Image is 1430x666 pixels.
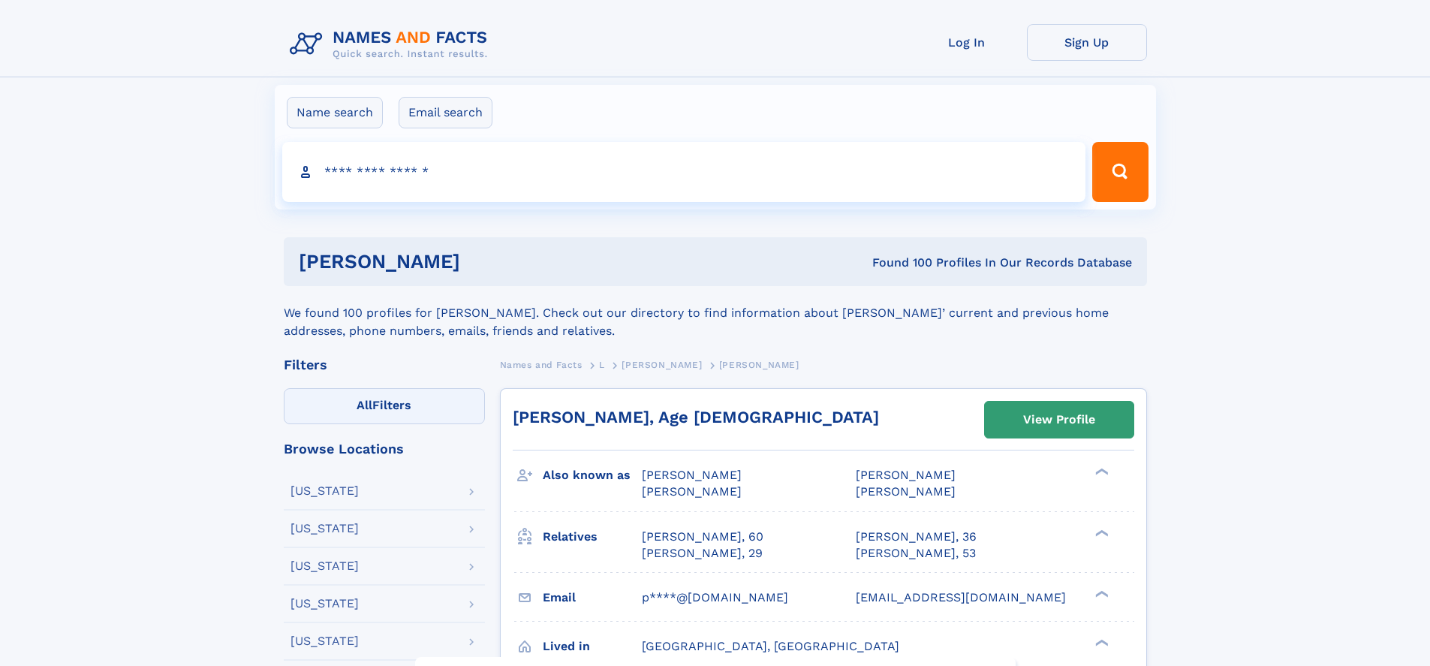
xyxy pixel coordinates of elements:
span: L [599,360,605,370]
h3: Relatives [543,524,642,550]
h3: Also known as [543,463,642,488]
div: [US_STATE] [291,598,359,610]
span: [PERSON_NAME] [622,360,702,370]
a: Names and Facts [500,355,583,374]
div: Found 100 Profiles In Our Records Database [666,255,1132,271]
div: [US_STATE] [291,523,359,535]
span: [EMAIL_ADDRESS][DOMAIN_NAME] [856,590,1066,604]
h3: Email [543,585,642,610]
div: Filters [284,358,485,372]
div: ❯ [1091,589,1109,598]
img: Logo Names and Facts [284,24,500,65]
span: [PERSON_NAME] [856,468,956,482]
button: Search Button [1092,142,1148,202]
a: [PERSON_NAME], 29 [642,545,763,562]
span: [PERSON_NAME] [642,484,742,499]
a: [PERSON_NAME], 36 [856,529,977,545]
a: [PERSON_NAME], 60 [642,529,763,545]
div: Browse Locations [284,442,485,456]
a: L [599,355,605,374]
label: Name search [287,97,383,128]
span: [GEOGRAPHIC_DATA], [GEOGRAPHIC_DATA] [642,639,899,653]
span: [PERSON_NAME] [642,468,742,482]
div: [US_STATE] [291,485,359,497]
label: Filters [284,388,485,424]
h1: [PERSON_NAME] [299,252,667,271]
div: [US_STATE] [291,560,359,572]
div: View Profile [1023,402,1095,437]
div: [US_STATE] [291,635,359,647]
div: ❯ [1091,467,1109,477]
span: [PERSON_NAME] [719,360,799,370]
div: We found 100 profiles for [PERSON_NAME]. Check out our directory to find information about [PERSO... [284,286,1147,340]
label: Email search [399,97,492,128]
a: [PERSON_NAME] [622,355,702,374]
a: Sign Up [1027,24,1147,61]
div: ❯ [1091,637,1109,647]
div: ❯ [1091,528,1109,538]
input: search input [282,142,1086,202]
span: All [357,398,372,412]
a: [PERSON_NAME], Age [DEMOGRAPHIC_DATA] [513,408,879,426]
h3: Lived in [543,634,642,659]
a: Log In [907,24,1027,61]
a: [PERSON_NAME], 53 [856,545,976,562]
span: [PERSON_NAME] [856,484,956,499]
a: View Profile [985,402,1133,438]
